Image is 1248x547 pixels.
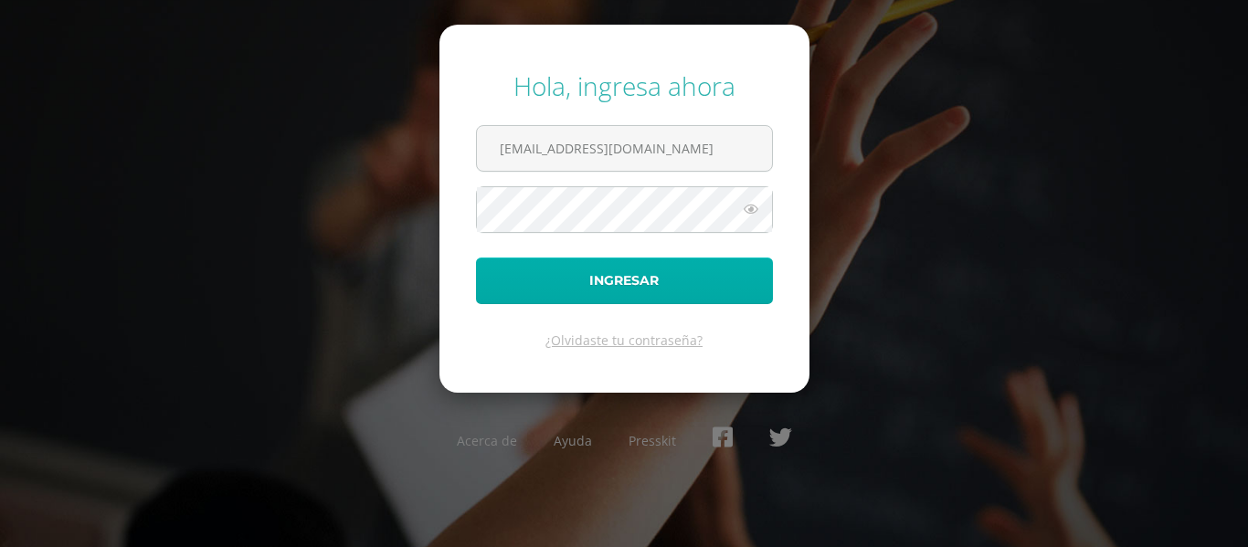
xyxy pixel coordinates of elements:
div: Hola, ingresa ahora [476,68,773,103]
a: Acerca de [457,432,517,449]
a: ¿Olvidaste tu contraseña? [545,331,703,349]
a: Ayuda [554,432,592,449]
input: Correo electrónico o usuario [477,126,772,171]
button: Ingresar [476,258,773,304]
a: Presskit [629,432,676,449]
